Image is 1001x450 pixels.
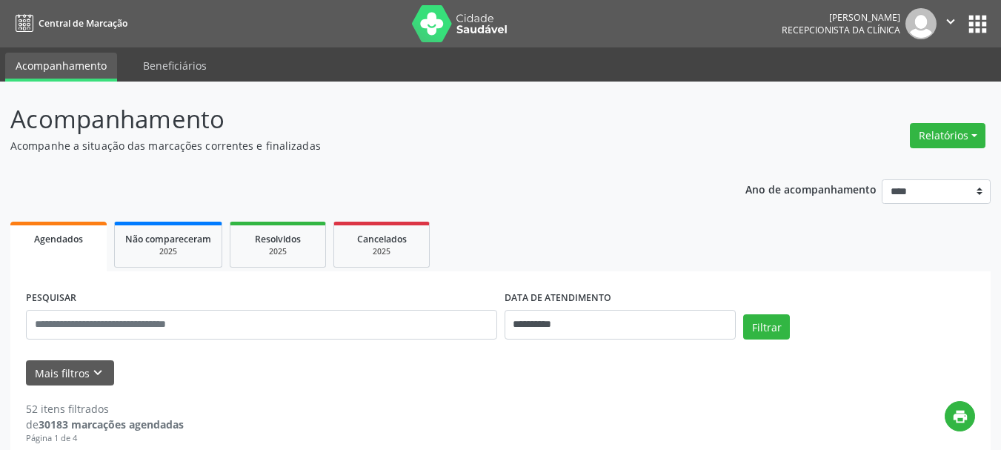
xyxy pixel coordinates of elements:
button: Relatórios [910,123,985,148]
div: 2025 [241,246,315,257]
span: Central de Marcação [39,17,127,30]
div: de [26,417,184,432]
button:  [937,8,965,39]
button: Filtrar [743,314,790,340]
div: 52 itens filtrados [26,401,184,417]
a: Acompanhamento [5,53,117,82]
i: keyboard_arrow_down [90,365,106,381]
a: Central de Marcação [10,11,127,36]
label: DATA DE ATENDIMENTO [505,287,611,310]
a: Beneficiários [133,53,217,79]
p: Acompanhe a situação das marcações correntes e finalizadas [10,138,696,153]
span: Não compareceram [125,233,211,245]
span: Cancelados [357,233,407,245]
p: Acompanhamento [10,101,696,138]
span: Recepcionista da clínica [782,24,900,36]
p: Ano de acompanhamento [745,179,877,198]
span: Resolvidos [255,233,301,245]
label: PESQUISAR [26,287,76,310]
button: Mais filtroskeyboard_arrow_down [26,360,114,386]
button: apps [965,11,991,37]
div: [PERSON_NAME] [782,11,900,24]
span: Agendados [34,233,83,245]
div: Página 1 de 4 [26,432,184,445]
i: print [952,408,968,425]
strong: 30183 marcações agendadas [39,417,184,431]
img: img [905,8,937,39]
button: print [945,401,975,431]
i:  [942,13,959,30]
div: 2025 [345,246,419,257]
div: 2025 [125,246,211,257]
